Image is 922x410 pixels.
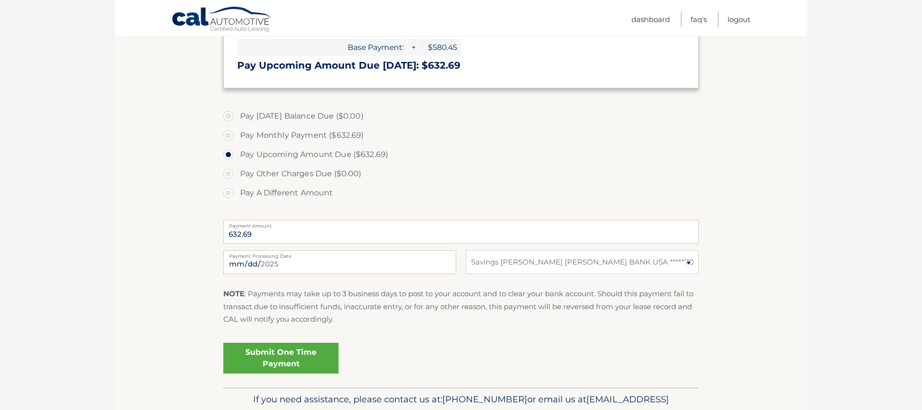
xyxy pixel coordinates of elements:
[223,126,699,145] label: Pay Monthly Payment ($632.69)
[223,288,699,326] p: : Payments may take up to 3 business days to post to your account and to clear your bank account....
[171,6,272,34] a: Cal Automotive
[631,12,670,27] a: Dashboard
[223,220,699,228] label: Payment Amount
[408,39,417,56] span: +
[223,107,699,126] label: Pay [DATE] Balance Due ($0.00)
[237,60,685,72] h3: Pay Upcoming Amount Due [DATE]: $632.69
[223,220,699,244] input: Payment Amount
[223,145,699,164] label: Pay Upcoming Amount Due ($632.69)
[691,12,707,27] a: FAQ's
[223,250,456,274] input: Payment Date
[223,289,244,298] strong: NOTE
[223,343,339,374] a: Submit One Time Payment
[442,394,527,405] span: [PHONE_NUMBER]
[223,250,456,258] label: Payment Processing Date
[223,164,699,183] label: Pay Other Charges Due ($0.00)
[237,39,407,56] span: Base Payment:
[418,39,461,56] span: $580.45
[728,12,751,27] a: Logout
[223,183,699,203] label: Pay A Different Amount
